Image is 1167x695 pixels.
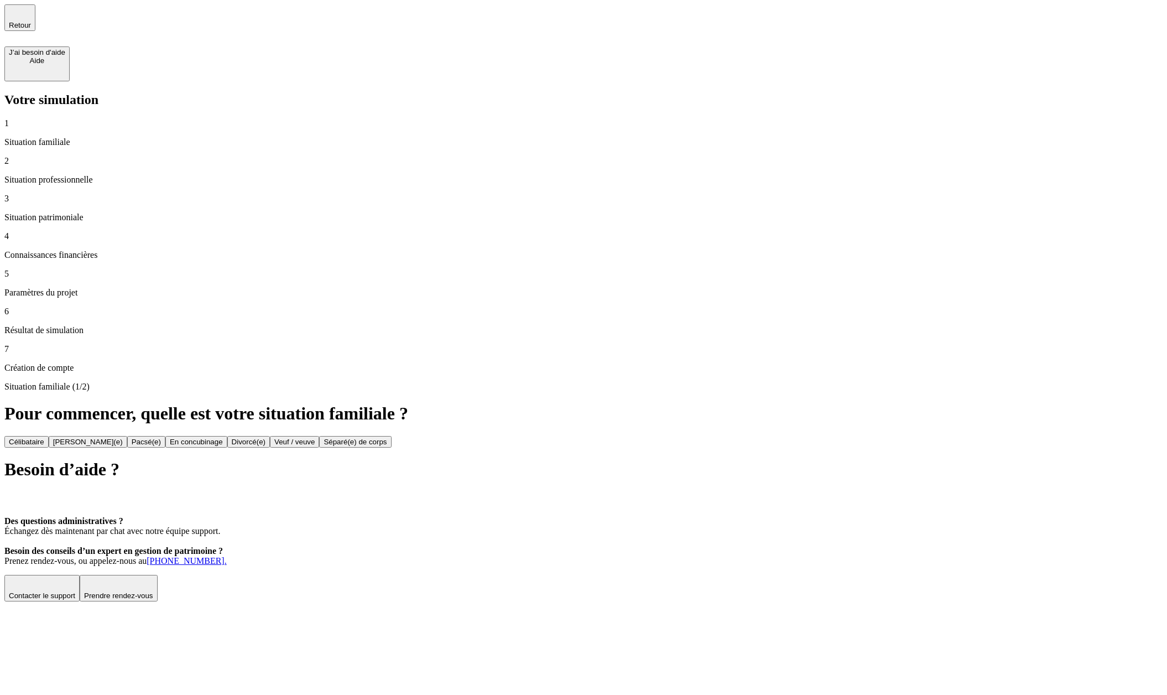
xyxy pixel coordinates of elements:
div: Prendre rendez-vous [84,592,153,600]
button: Prendre rendez-vous [80,575,157,601]
span: Prenez rendez‑vous, ou appelez-nous au [4,556,147,566]
div: Contacter le support [9,592,75,600]
span: Échangez dès maintenant par chat avec notre équipe support. [4,526,221,536]
span: Des questions administratives ? [4,516,123,526]
span: Besoin des conseils d’un expert en gestion de patrimoine ? [4,546,223,556]
h1: Besoin d’aide ? [4,459,1163,480]
a: [PHONE_NUMBER]. [147,556,226,566]
button: Contacter le support [4,575,80,601]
